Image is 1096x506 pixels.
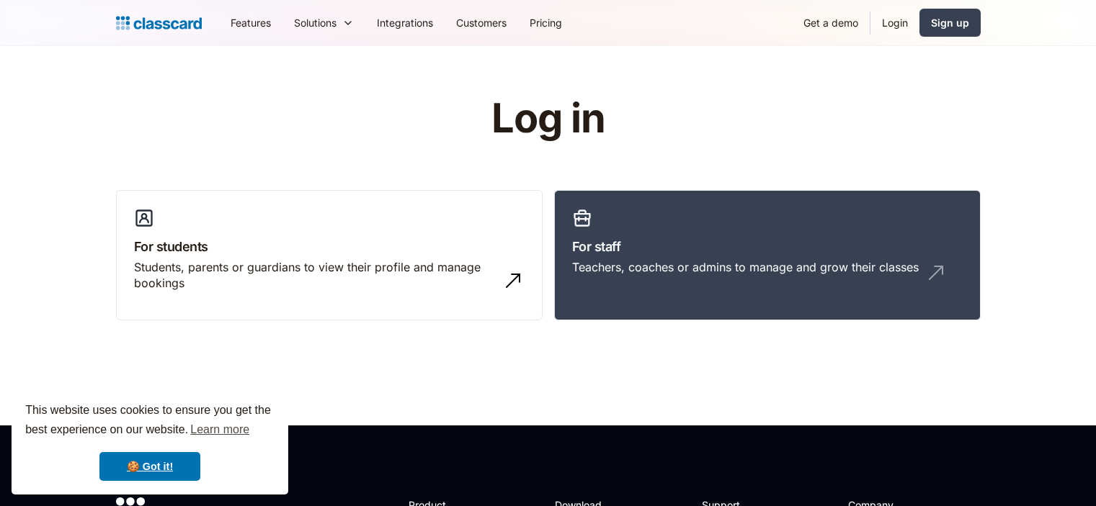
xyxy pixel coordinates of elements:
[792,6,870,39] a: Get a demo
[134,259,496,292] div: Students, parents or guardians to view their profile and manage bookings
[365,6,445,39] a: Integrations
[116,13,202,33] a: home
[572,259,919,275] div: Teachers, coaches or admins to manage and grow their classes
[188,419,251,441] a: learn more about cookies
[219,6,282,39] a: Features
[134,237,525,256] h3: For students
[294,15,337,30] div: Solutions
[116,190,543,321] a: For studentsStudents, parents or guardians to view their profile and manage bookings
[931,15,969,30] div: Sign up
[282,6,365,39] div: Solutions
[12,388,288,494] div: cookieconsent
[445,6,518,39] a: Customers
[99,452,200,481] a: dismiss cookie message
[319,96,777,141] h1: Log in
[919,9,981,37] a: Sign up
[572,237,963,256] h3: For staff
[870,6,919,39] a: Login
[518,6,574,39] a: Pricing
[554,190,981,321] a: For staffTeachers, coaches or admins to manage and grow their classes
[25,402,275,441] span: This website uses cookies to ensure you get the best experience on our website.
